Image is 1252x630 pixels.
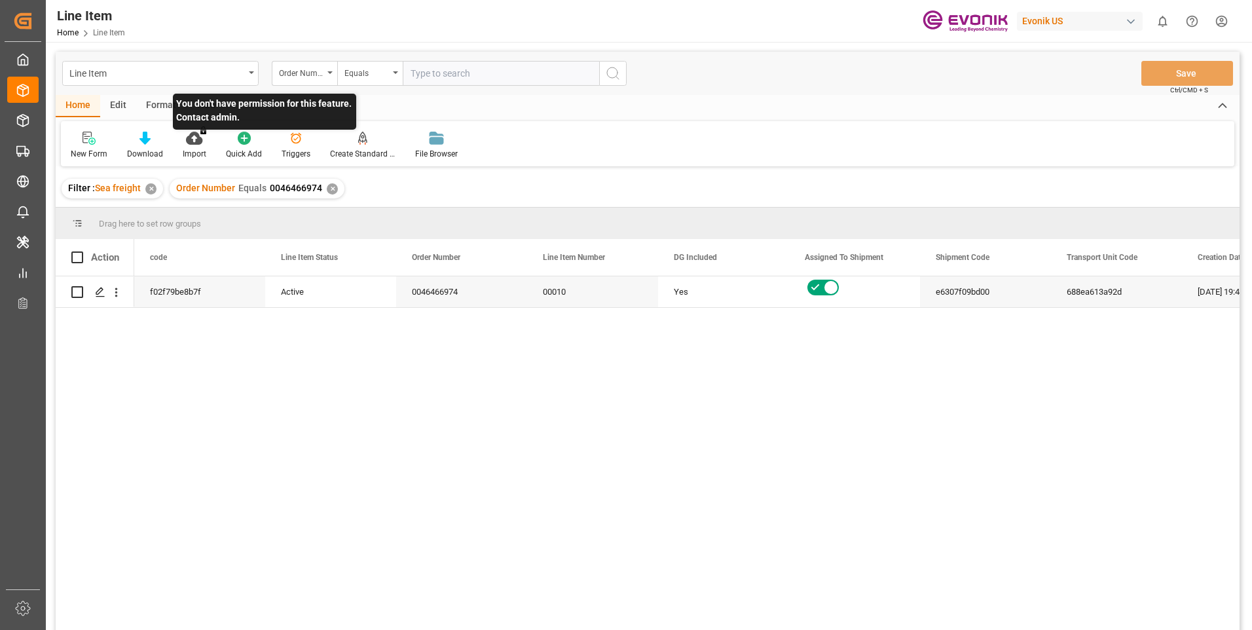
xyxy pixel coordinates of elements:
div: Triggers [282,148,310,160]
img: Evonik-brand-mark-Deep-Purple-RGB.jpeg_1700498283.jpeg [923,10,1008,33]
div: Download [127,148,163,160]
div: 00010 [527,276,658,307]
div: Equals [344,64,389,79]
div: Line Item [69,64,244,81]
span: Sea freight [95,183,141,193]
div: Evonik US [1017,12,1143,31]
div: New Form [71,148,107,160]
button: search button [599,61,627,86]
span: Drag here to set row groups [99,219,201,229]
span: Transport Unit Code [1067,253,1137,262]
span: Equals [238,183,267,193]
span: code [150,253,167,262]
span: Line Item Status [281,253,338,262]
div: 0046466974 [396,276,527,307]
div: Create Standard Shipment [330,148,396,160]
span: Line Item Number [543,253,605,262]
input: Type to search [403,61,599,86]
span: Filter : [68,183,95,193]
span: Ctrl/CMD + S [1170,85,1208,95]
span: Order Number [176,183,235,193]
button: Evonik US [1017,9,1148,33]
div: Order Number [279,64,323,79]
span: 0046466974 [270,183,322,193]
div: f02f79be8b7f [134,276,265,307]
button: open menu [337,61,403,86]
div: Active [281,277,380,307]
button: Save [1141,61,1233,86]
div: Line Item [57,6,125,26]
a: Home [57,28,79,37]
div: File Browser [415,148,458,160]
div: Quick Add [226,148,262,160]
div: 688ea613a92d [1051,276,1182,307]
span: Shipment Code [936,253,989,262]
div: ✕ [145,183,156,195]
button: open menu [272,61,337,86]
span: Creation Date [1198,253,1245,262]
button: show 0 new notifications [1148,7,1177,36]
button: open menu [62,61,259,86]
button: Help Center [1177,7,1207,36]
div: Edit [100,95,136,117]
div: ✕ [327,183,338,195]
span: DG Included [674,253,717,262]
span: Order Number [412,253,460,262]
div: Press SPACE to select this row. [56,276,134,308]
span: Assigned To Shipment [805,253,883,262]
div: Format [136,95,186,117]
div: e6307f09bd00 [920,276,1051,307]
div: Home [56,95,100,117]
p: You don't have permission for this feature. Contact admin. [173,94,356,130]
div: Action [91,251,119,263]
div: Yes [674,277,773,307]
